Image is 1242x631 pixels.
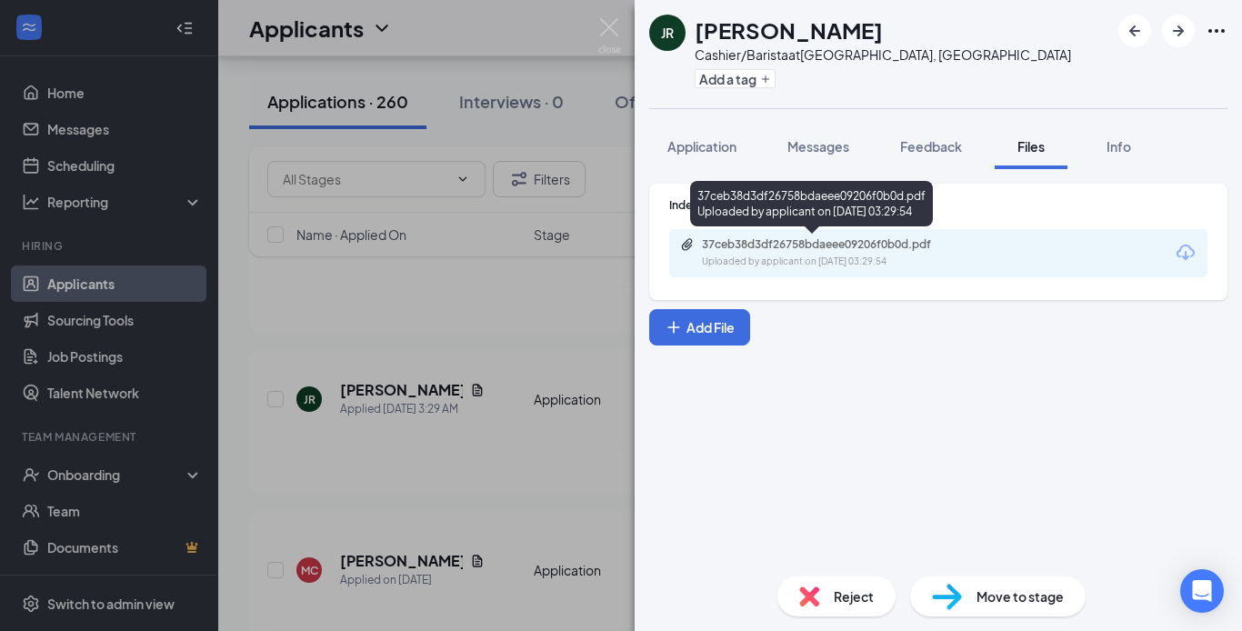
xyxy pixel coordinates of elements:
[680,237,695,252] svg: Paperclip
[834,586,874,606] span: Reject
[665,318,683,336] svg: Plus
[1175,242,1197,264] svg: Download
[702,255,975,269] div: Uploaded by applicant on [DATE] 03:29:54
[695,69,776,88] button: PlusAdd a tag
[1167,20,1189,42] svg: ArrowRight
[695,15,883,45] h1: [PERSON_NAME]
[1124,20,1146,42] svg: ArrowLeftNew
[695,45,1071,64] div: Cashier/Barista at [GEOGRAPHIC_DATA], [GEOGRAPHIC_DATA]
[787,138,849,155] span: Messages
[661,24,674,42] div: JR
[977,586,1064,606] span: Move to stage
[1107,138,1131,155] span: Info
[649,309,750,346] button: Add FilePlus
[669,197,1207,213] div: Indeed Resume
[667,138,736,155] span: Application
[1180,569,1224,613] div: Open Intercom Messenger
[690,181,933,226] div: 37ceb38d3df26758bdaeee09206f0b0d.pdf Uploaded by applicant on [DATE] 03:29:54
[1017,138,1045,155] span: Files
[900,138,962,155] span: Feedback
[680,237,975,269] a: Paperclip37ceb38d3df26758bdaeee09206f0b0d.pdfUploaded by applicant on [DATE] 03:29:54
[760,74,771,85] svg: Plus
[702,237,957,252] div: 37ceb38d3df26758bdaeee09206f0b0d.pdf
[1206,20,1227,42] svg: Ellipses
[1118,15,1151,47] button: ArrowLeftNew
[1162,15,1195,47] button: ArrowRight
